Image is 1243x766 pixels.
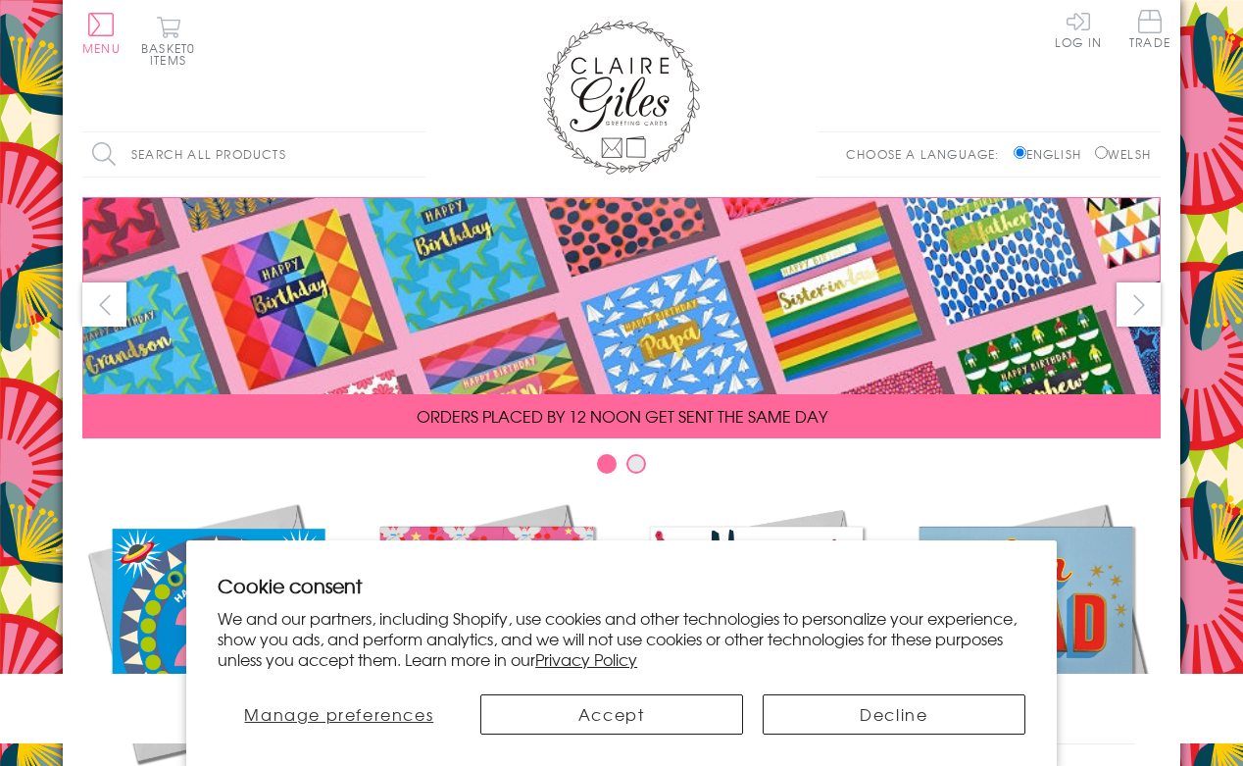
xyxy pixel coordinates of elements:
label: Welsh [1095,145,1151,163]
button: Decline [763,694,1025,735]
span: ORDERS PLACED BY 12 NOON GET SENT THE SAME DAY [417,404,827,428]
span: Manage preferences [244,702,433,726]
button: next [1117,282,1161,327]
p: We and our partners, including Shopify, use cookies and other technologies to personalize your ex... [218,608,1025,669]
a: Trade [1129,10,1170,52]
button: Manage preferences [218,694,460,735]
div: Carousel Pagination [82,453,1161,484]
button: Basket0 items [141,16,195,66]
input: Search all products [82,132,425,177]
button: Accept [480,694,743,735]
span: Trade [1129,10,1170,48]
span: 0 items [150,39,195,69]
a: Log In [1055,10,1102,48]
input: English [1014,146,1026,159]
a: Privacy Policy [535,647,637,671]
button: Menu [82,13,121,54]
input: Search [406,132,425,177]
button: prev [82,282,126,327]
p: Choose a language: [846,145,1010,163]
button: Carousel Page 2 [626,454,646,474]
label: English [1014,145,1091,163]
h2: Cookie consent [218,572,1025,599]
span: Menu [82,39,121,57]
input: Welsh [1095,146,1108,159]
img: Claire Giles Greetings Cards [543,20,700,175]
button: Carousel Page 1 (Current Slide) [597,454,617,474]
